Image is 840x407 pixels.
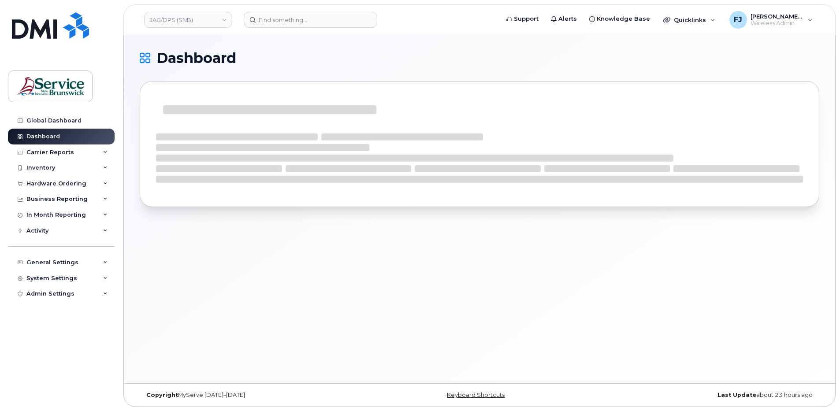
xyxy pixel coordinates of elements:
[146,392,178,398] strong: Copyright
[593,392,819,399] div: about 23 hours ago
[140,392,366,399] div: MyServe [DATE]–[DATE]
[717,392,756,398] strong: Last Update
[156,52,236,65] span: Dashboard
[447,392,505,398] a: Keyboard Shortcuts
